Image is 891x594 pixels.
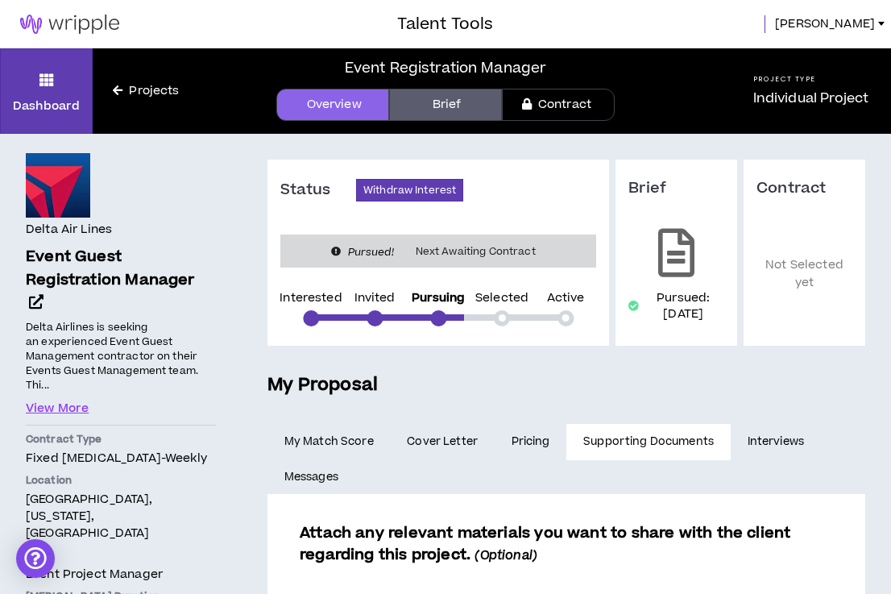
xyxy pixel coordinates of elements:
[642,290,724,322] p: Pursued: [DATE]
[93,82,199,100] a: Projects
[756,179,852,198] h3: Contract
[348,245,394,260] i: Pursued!
[267,459,358,495] a: Messages
[731,424,824,459] a: Interviews
[412,293,466,304] p: Pursuing
[26,221,112,239] h4: Delta Air Lines
[267,424,391,459] a: My Match Score
[356,179,463,201] button: Withdraw Interest
[300,522,790,566] span: Attach any relevant materials you want to share with the client regarding this project.
[775,15,875,33] span: [PERSON_NAME]
[753,74,869,85] h5: Project Type
[16,539,55,578] div: Open Intercom Messenger
[475,293,528,304] p: Selected
[13,98,80,114] p: Dashboard
[502,89,615,121] a: Contract
[475,547,537,564] i: (Optional)
[397,12,493,36] h3: Talent Tools
[26,246,216,315] a: Event Guest Registration Manager
[26,566,163,583] span: Event Project Manager
[756,222,852,326] p: Not Selected yet
[407,433,478,451] span: Cover Letter
[547,293,585,304] p: Active
[345,57,547,79] div: Event Registration Manager
[566,424,730,459] a: Supporting Documents
[276,89,389,121] a: Overview
[406,243,545,260] span: Next Awaiting Contract
[280,181,356,200] h3: Status
[280,293,342,304] p: Interested
[26,246,195,291] span: Event Guest Registration Manager
[26,318,216,393] p: Delta Airlines is seeking an experienced Event Guest Management contractor on their Events Guest ...
[26,400,89,417] button: View More
[26,473,216,488] p: Location
[628,179,724,198] h3: Brief
[26,432,216,447] p: Contract Type
[26,450,207,467] span: Fixed [MEDICAL_DATA] - weekly
[389,89,502,121] a: Brief
[354,293,396,304] p: Invited
[267,372,865,399] h5: My Proposal
[26,491,216,542] p: [GEOGRAPHIC_DATA], [US_STATE], [GEOGRAPHIC_DATA]
[26,548,216,563] p: Role
[753,89,869,108] p: Individual Project
[495,424,567,459] a: Pricing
